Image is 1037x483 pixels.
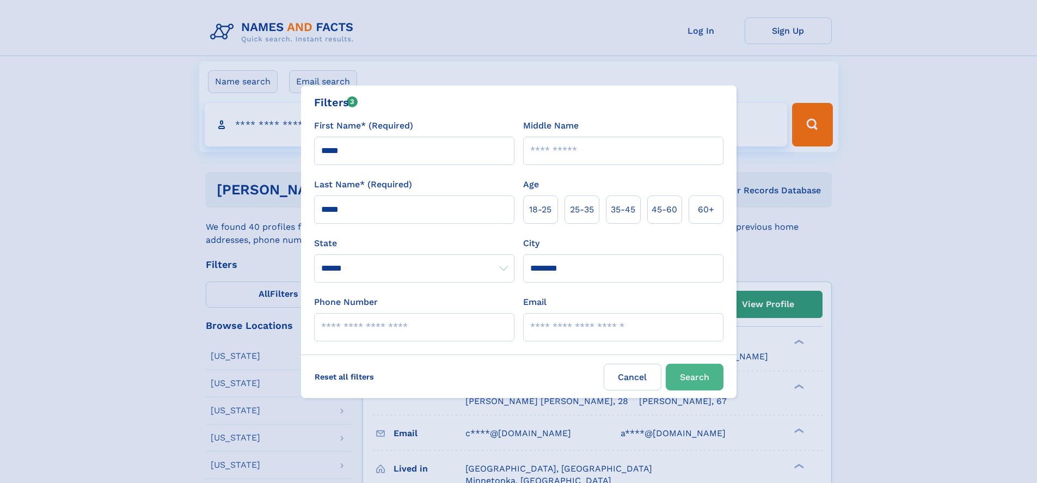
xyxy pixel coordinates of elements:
span: 35‑45 [611,203,635,216]
label: State [314,237,514,250]
label: First Name* (Required) [314,119,413,132]
span: 45‑60 [652,203,677,216]
span: 60+ [698,203,714,216]
label: Reset all filters [308,364,381,390]
span: 18‑25 [529,203,551,216]
label: Middle Name [523,119,579,132]
div: Filters [314,94,358,111]
label: Last Name* (Required) [314,178,412,191]
label: Age [523,178,539,191]
label: Email [523,296,547,309]
span: 25‑35 [570,203,594,216]
label: Phone Number [314,296,378,309]
button: Search [666,364,723,390]
label: City [523,237,539,250]
label: Cancel [604,364,661,390]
